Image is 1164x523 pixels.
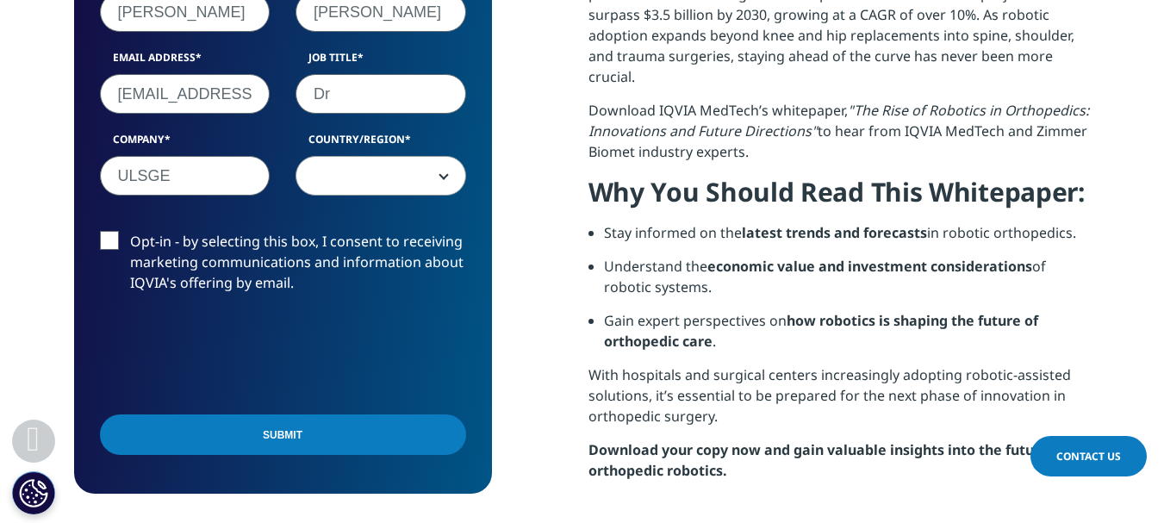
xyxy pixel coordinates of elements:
input: Submit [100,414,466,455]
strong: Download your copy now and gain valuable insights into the future of orthopedic robotics. [588,440,1066,480]
label: Email Address [100,50,271,74]
p: Download IQVIA MedTech’s whitepaper, to hear from IQVIA MedTech and Zimmer Biomet industry experts. [588,100,1091,175]
label: Company [100,132,271,156]
iframe: reCAPTCHA [100,321,362,388]
strong: economic value and investment considerations [707,257,1032,276]
a: Contact Us [1030,436,1147,476]
strong: how robotics is shaping the future of orthopedic care [604,311,1038,351]
label: Opt-in - by selecting this box, I consent to receiving marketing communications and information a... [100,231,466,302]
li: Understand the of robotic systems. [604,256,1091,310]
li: Gain expert perspectives on . [604,310,1091,364]
em: "The Rise of Robotics in Orthopedics: Innovations and Future Directions" [588,101,1089,140]
span: Contact Us [1056,449,1121,464]
strong: latest trends and forecasts [742,223,927,242]
h4: Why You Should Read This Whitepaper: [588,175,1091,222]
li: Stay informed on the in robotic orthopedics. [604,222,1091,256]
button: Definições de cookies [12,471,55,514]
label: Job Title [296,50,466,74]
label: Country/Region [296,132,466,156]
p: With hospitals and surgical centers increasingly adopting robotic-assisted solutions, it’s essent... [588,364,1091,439]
